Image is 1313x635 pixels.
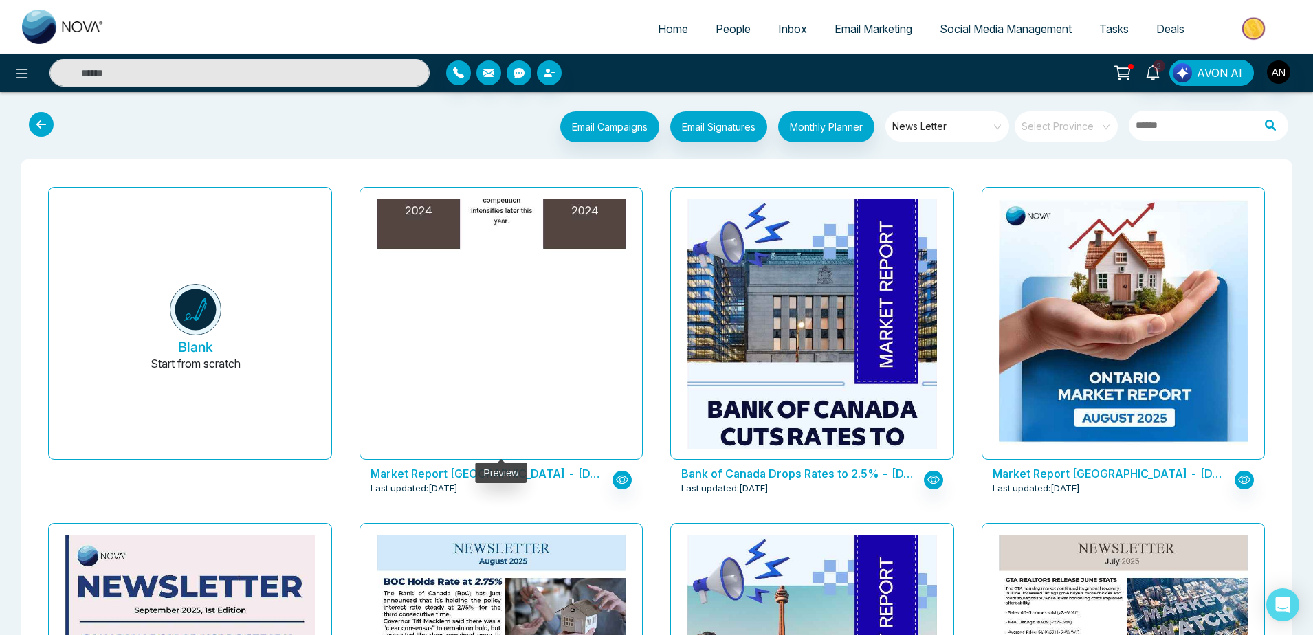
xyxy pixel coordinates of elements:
button: Email Campaigns [560,111,659,142]
img: User Avatar [1267,60,1290,84]
button: Email Signatures [670,111,767,142]
a: Email Signatures [659,111,767,146]
span: Last updated: [DATE] [993,482,1080,495]
a: People [702,16,764,42]
h5: Blank [178,339,213,355]
a: Home [644,16,702,42]
a: Email Marketing [821,16,926,42]
img: Market-place.gif [1205,13,1305,44]
a: Monthly Planner [767,111,874,146]
p: Start from scratch [151,355,241,388]
a: Inbox [764,16,821,42]
span: Deals [1156,22,1184,36]
span: News Letter [892,116,1004,137]
a: 2 [1136,60,1169,84]
span: Inbox [778,22,807,36]
span: 2 [1153,60,1165,72]
p: Bank of Canada Drops Rates to 2.5% - Sep 17, 2025 [681,465,916,482]
a: Tasks [1085,16,1143,42]
a: Deals [1143,16,1198,42]
button: AVON AI [1169,60,1254,86]
span: Last updated: [DATE] [681,482,769,495]
span: People [716,22,751,36]
div: Open Intercom Messenger [1266,588,1299,621]
img: Nova CRM Logo [22,10,104,44]
span: Social Media Management [940,22,1072,36]
p: Market Report Ontario - August 2025 [993,465,1228,482]
img: novacrm [170,284,221,335]
span: Home [658,22,688,36]
p: Market Report Ontario - September 2025 [371,465,606,482]
button: BlankStart from scratch [71,199,320,459]
span: Tasks [1099,22,1129,36]
a: Social Media Management [926,16,1085,42]
button: Monthly Planner [778,111,874,142]
img: Lead Flow [1173,63,1192,82]
span: Email Marketing [835,22,912,36]
span: Last updated: [DATE] [371,482,458,495]
a: Email Campaigns [549,119,659,133]
span: AVON AI [1197,65,1242,81]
